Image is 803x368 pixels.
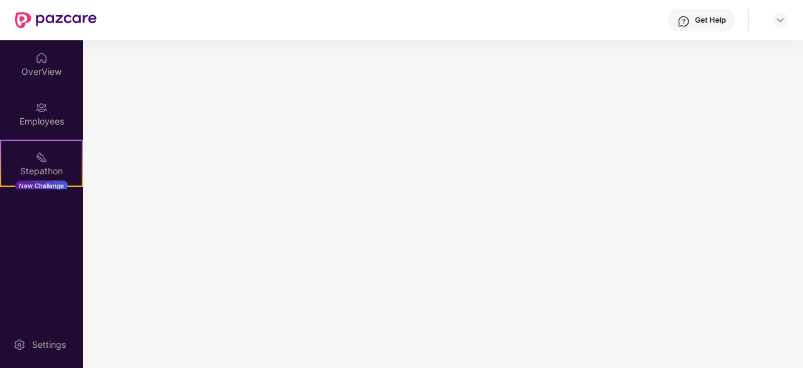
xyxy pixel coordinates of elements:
[1,165,82,177] div: Stepathon
[677,15,690,28] img: svg+xml;base64,PHN2ZyBpZD0iSGVscC0zMngzMiIgeG1sbnM9Imh0dHA6Ly93d3cudzMub3JnLzIwMDAvc3ZnIiB3aWR0aD...
[15,181,68,191] div: New Challenge
[13,338,26,351] img: svg+xml;base64,PHN2ZyBpZD0iU2V0dGluZy0yMHgyMCIgeG1sbnM9Imh0dHA6Ly93d3cudzMub3JnLzIwMDAvc3ZnIiB3aW...
[35,101,48,114] img: svg+xml;base64,PHN2ZyBpZD0iRW1wbG95ZWVzIiB4bWxucz0iaHR0cDovL3d3dy53My5vcmcvMjAwMC9zdmciIHdpZHRoPS...
[28,338,70,351] div: Settings
[775,15,785,25] img: svg+xml;base64,PHN2ZyBpZD0iRHJvcGRvd24tMzJ4MzIiIHhtbG5zPSJodHRwOi8vd3d3LnczLm9yZy8yMDAwL3N2ZyIgd2...
[15,12,97,28] img: New Pazcare Logo
[35,52,48,64] img: svg+xml;base64,PHN2ZyBpZD0iSG9tZSIgeG1sbnM9Imh0dHA6Ly93d3cudzMub3JnLzIwMDAvc3ZnIiB3aWR0aD0iMjAiIG...
[35,151,48,164] img: svg+xml;base64,PHN2ZyB4bWxucz0iaHR0cDovL3d3dy53My5vcmcvMjAwMC9zdmciIHdpZHRoPSIyMSIgaGVpZ2h0PSIyMC...
[695,15,726,25] div: Get Help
